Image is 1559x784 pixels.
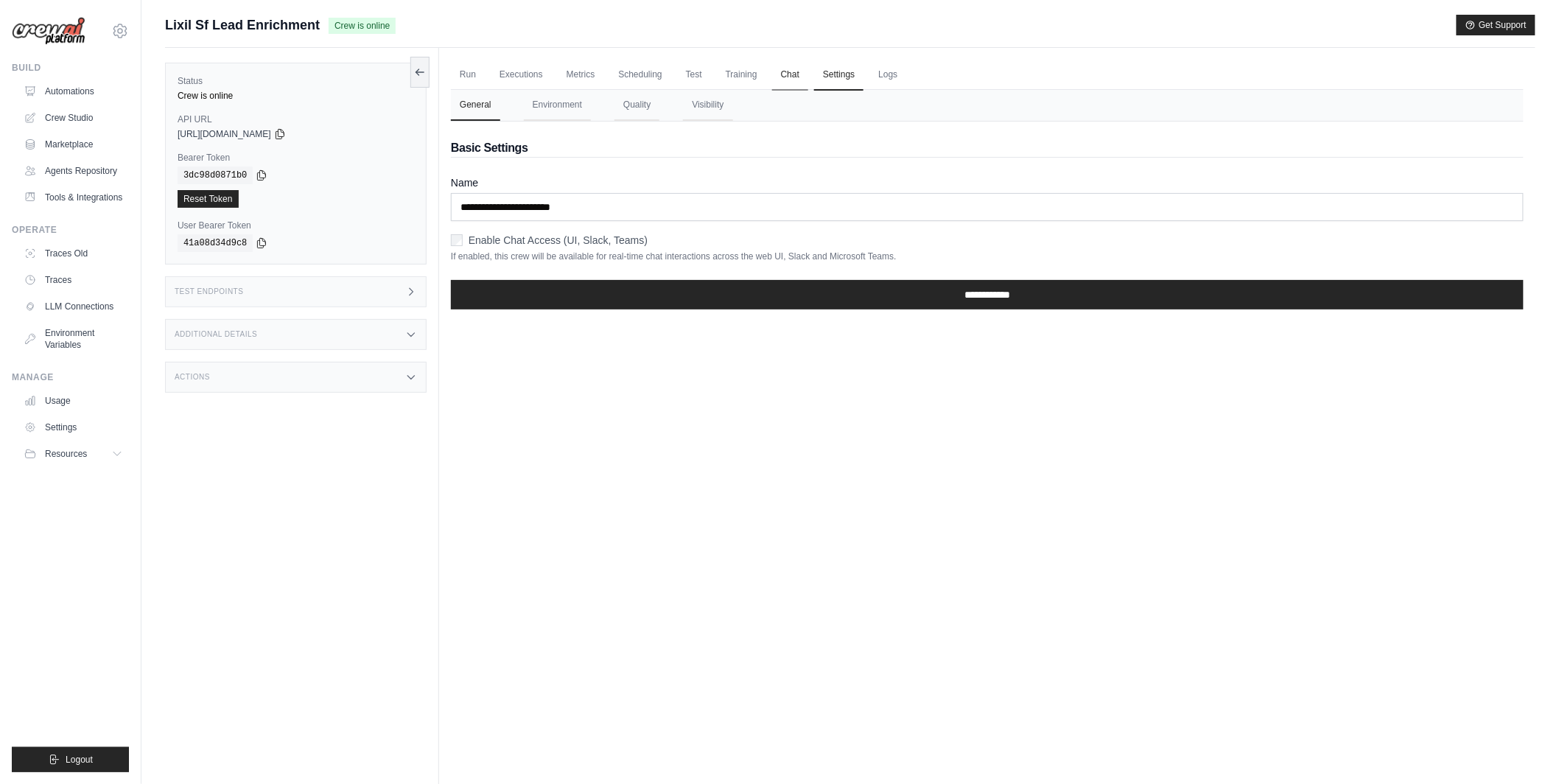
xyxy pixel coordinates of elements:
a: Usage [18,389,129,413]
div: Crew is online [178,90,414,102]
a: LLM Connections [18,295,129,318]
button: Resources [18,442,129,466]
code: 3dc98d0871b0 [178,167,253,184]
button: Get Support [1457,15,1535,35]
h3: Test Endpoints [175,287,244,296]
span: [URL][DOMAIN_NAME] [178,128,271,140]
button: Logout [12,747,129,772]
a: Traces Old [18,242,129,265]
p: If enabled, this crew will be available for real-time chat interactions across the web UI, Slack ... [451,251,1524,262]
a: Executions [491,60,552,91]
button: General [451,90,500,121]
label: Bearer Token [178,152,414,164]
span: Resources [45,448,87,460]
a: Test [677,60,711,91]
a: Automations [18,80,129,103]
a: Agents Repository [18,159,129,183]
a: Metrics [558,60,604,91]
label: Status [178,75,414,87]
button: Environment [524,90,591,121]
div: Build [12,62,129,74]
nav: Tabs [451,90,1524,121]
a: Reset Token [178,190,239,208]
a: Environment Variables [18,321,129,357]
label: API URL [178,113,414,125]
code: 41a08d34d9c8 [178,234,253,252]
label: Enable Chat Access (UI, Slack, Teams) [469,233,648,248]
a: Crew Studio [18,106,129,130]
a: Logs [869,60,906,91]
span: Lixil Sf Lead Enrichment [165,15,320,35]
a: Chat [772,60,808,91]
h3: Additional Details [175,330,257,339]
div: Manage [12,371,129,383]
span: Logout [66,754,93,766]
h2: Basic Settings [451,139,1524,157]
a: Scheduling [609,60,670,91]
h3: Actions [175,373,210,382]
button: Visibility [683,90,732,121]
button: Quality [614,90,659,121]
a: Marketplace [18,133,129,156]
div: Operate [12,224,129,236]
a: Settings [18,416,129,439]
a: Run [451,60,485,91]
span: Crew is online [329,18,396,34]
label: User Bearer Token [178,220,414,231]
a: Settings [814,60,863,91]
a: Training [717,60,766,91]
label: Name [451,175,1524,190]
a: Traces [18,268,129,292]
img: Logo [12,17,85,46]
a: Tools & Integrations [18,186,129,209]
iframe: Chat Widget [1485,713,1559,784]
